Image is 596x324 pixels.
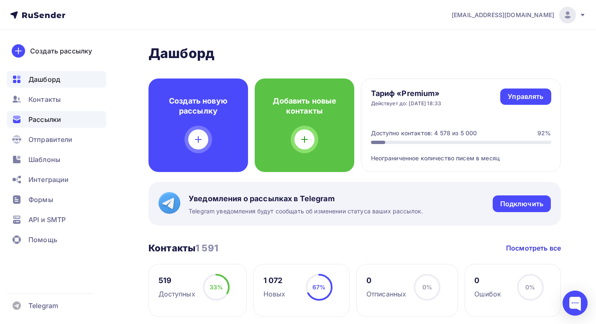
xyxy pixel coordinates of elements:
[28,215,66,225] span: API и SMTP
[7,131,106,148] a: Отправители
[452,7,586,23] a: [EMAIL_ADDRESS][DOMAIN_NAME]
[312,283,325,291] span: 67%
[7,91,106,108] a: Контакты
[7,71,106,88] a: Дашборд
[525,283,535,291] span: 0%
[371,89,442,99] h4: Тариф «Premium»
[366,289,406,299] div: Отписанных
[506,243,561,253] a: Посмотреть все
[162,96,235,116] h4: Создать новую рассылку
[28,235,57,245] span: Помощь
[189,194,423,204] span: Уведомления о рассылках в Telegram
[474,289,501,299] div: Ошибок
[189,207,423,215] span: Telegram уведомления будут сообщать об изменении статуса ваших рассылок.
[30,46,92,56] div: Создать рассылку
[371,100,442,107] div: Действует до: [DATE] 18:33
[268,96,341,116] h4: Добавить новые контакты
[500,199,543,209] div: Подключить
[508,92,543,101] div: Управлять
[263,276,286,286] div: 1 072
[7,151,106,168] a: Шаблоны
[371,129,477,137] div: Доступно контактов: 4 578 из 5 000
[28,114,61,124] span: Рассылки
[195,243,218,253] span: 1 591
[474,276,501,286] div: 0
[366,276,406,286] div: 0
[28,154,60,165] span: Шаблоны
[422,283,432,291] span: 0%
[210,283,223,291] span: 33%
[452,11,554,19] span: [EMAIL_ADDRESS][DOMAIN_NAME]
[28,134,73,144] span: Отправители
[7,191,106,208] a: Формы
[148,242,218,254] h3: Контакты
[28,94,61,104] span: Контакты
[159,276,195,286] div: 519
[371,144,551,162] div: Неограниченное количество писем в месяц
[28,301,58,311] span: Telegram
[28,195,53,205] span: Формы
[7,111,106,128] a: Рассылки
[537,129,551,137] div: 92%
[263,289,286,299] div: Новых
[28,175,69,185] span: Интеграции
[148,45,561,62] h2: Дашборд
[28,74,60,84] span: Дашборд
[159,289,195,299] div: Доступных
